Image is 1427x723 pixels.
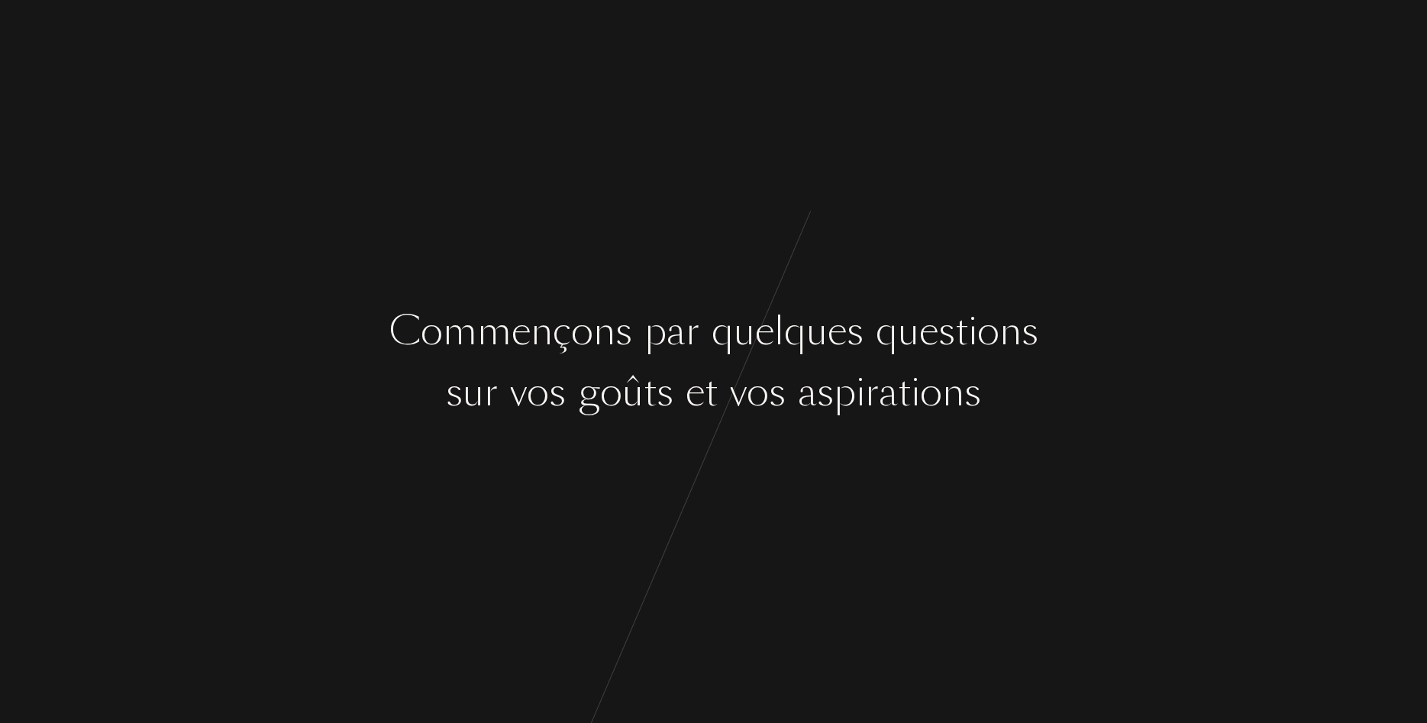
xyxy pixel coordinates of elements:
[477,302,512,360] div: m
[531,302,553,360] div: n
[898,302,919,360] div: u
[876,302,898,360] div: q
[578,363,600,421] div: g
[920,363,942,421] div: o
[553,302,571,360] div: ç
[510,363,527,421] div: v
[389,302,421,360] div: C
[446,363,463,421] div: s
[571,302,593,360] div: o
[686,302,699,360] div: r
[919,302,938,360] div: e
[938,302,955,360] div: s
[964,363,981,421] div: s
[600,363,622,421] div: o
[593,302,615,360] div: n
[527,363,549,421] div: o
[644,302,667,360] div: p
[955,302,968,360] div: t
[686,363,705,421] div: e
[828,302,847,360] div: e
[798,363,817,421] div: a
[847,302,864,360] div: s
[977,302,999,360] div: o
[463,363,484,421] div: u
[865,363,879,421] div: r
[734,302,755,360] div: u
[1022,302,1038,360] div: s
[879,363,898,421] div: a
[784,302,806,360] div: q
[769,363,786,421] div: s
[817,363,834,421] div: s
[421,302,443,360] div: o
[747,363,769,421] div: o
[942,363,964,421] div: n
[484,363,498,421] div: r
[806,302,828,360] div: u
[712,302,734,360] div: q
[898,363,911,421] div: t
[657,363,673,421] div: s
[549,363,566,421] div: s
[667,302,686,360] div: a
[622,363,644,421] div: û
[999,302,1022,360] div: n
[705,363,718,421] div: t
[968,302,977,360] div: i
[512,302,531,360] div: e
[443,302,477,360] div: m
[644,363,657,421] div: t
[755,302,774,360] div: e
[774,302,784,360] div: l
[911,363,920,421] div: i
[730,363,747,421] div: v
[615,302,632,360] div: s
[834,363,856,421] div: p
[856,363,865,421] div: i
